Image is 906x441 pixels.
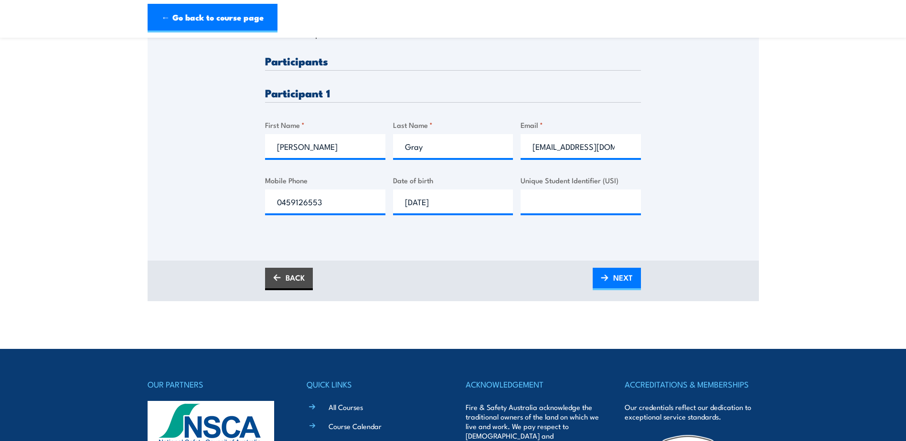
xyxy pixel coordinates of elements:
[307,378,440,391] h4: QUICK LINKS
[148,378,281,391] h4: OUR PARTNERS
[466,378,599,391] h4: ACKNOWLEDGEMENT
[521,119,641,130] label: Email
[625,402,758,421] p: Our credentials reflect our dedication to exceptional service standards.
[625,378,758,391] h4: ACCREDITATIONS & MEMBERSHIPS
[393,175,513,186] label: Date of birth
[265,87,641,98] h3: Participant 1
[393,119,513,130] label: Last Name
[329,402,363,412] a: All Courses
[613,265,633,290] span: NEXT
[265,119,385,130] label: First Name
[265,55,641,66] h3: Participants
[265,175,385,186] label: Mobile Phone
[329,421,382,431] a: Course Calendar
[593,268,641,290] a: NEXT
[265,268,313,290] a: BACK
[521,175,641,186] label: Unique Student Identifier (USI)
[148,4,277,32] a: ← Go back to course page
